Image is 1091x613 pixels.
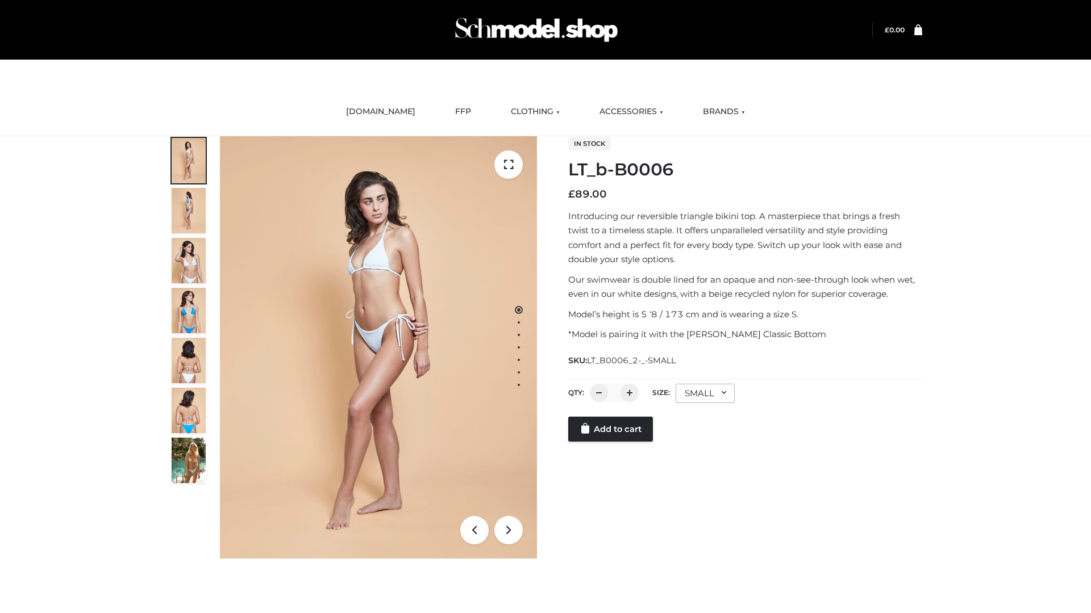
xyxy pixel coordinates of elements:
span: £ [885,26,889,34]
img: ArielClassicBikiniTop_CloudNine_AzureSky_OW114ECO_7-scaled.jpg [172,338,206,383]
a: CLOTHING [502,99,568,124]
span: SKU: [568,354,677,367]
span: In stock [568,137,611,150]
a: BRANDS [694,99,753,124]
p: Our swimwear is double lined for an opaque and non-see-through look when wet, even in our white d... [568,272,922,301]
span: £ [568,188,575,200]
p: Model’s height is 5 ‘8 / 173 cm and is wearing a size S. [568,307,922,322]
img: ArielClassicBikiniTop_CloudNine_AzureSky_OW114ECO_8-scaled.jpg [172,388,206,433]
div: SMALL [676,384,735,403]
img: ArielClassicBikiniTop_CloudNine_AzureSky_OW114ECO_1 [220,136,537,559]
a: Add to cart [568,417,653,442]
bdi: 89.00 [568,188,607,200]
img: ArielClassicBikiniTop_CloudNine_AzureSky_OW114ECO_3-scaled.jpg [172,238,206,283]
h1: LT_b-B0006 [568,159,922,180]
bdi: 0.00 [885,26,905,34]
span: LT_B0006_2-_-SMALL [587,355,676,366]
a: £0.00 [885,26,905,34]
a: FFP [447,99,480,124]
a: [DOMAIN_NAME] [338,99,424,124]
label: QTY: [568,388,584,397]
img: ArielClassicBikiniTop_CloudNine_AzureSky_OW114ECO_4-scaled.jpg [172,288,206,333]
p: Introducing our reversible triangle bikini top. A masterpiece that brings a fresh twist to a time... [568,209,922,267]
img: ArielClassicBikiniTop_CloudNine_AzureSky_OW114ECO_2-scaled.jpg [172,188,206,233]
img: Schmodel Admin 964 [451,7,622,52]
a: ACCESSORIES [591,99,672,124]
p: *Model is pairing it with the [PERSON_NAME] Classic Bottom [568,327,922,342]
img: ArielClassicBikiniTop_CloudNine_AzureSky_OW114ECO_1-scaled.jpg [172,138,206,183]
img: Arieltop_CloudNine_AzureSky2.jpg [172,438,206,483]
label: Size: [652,388,670,397]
